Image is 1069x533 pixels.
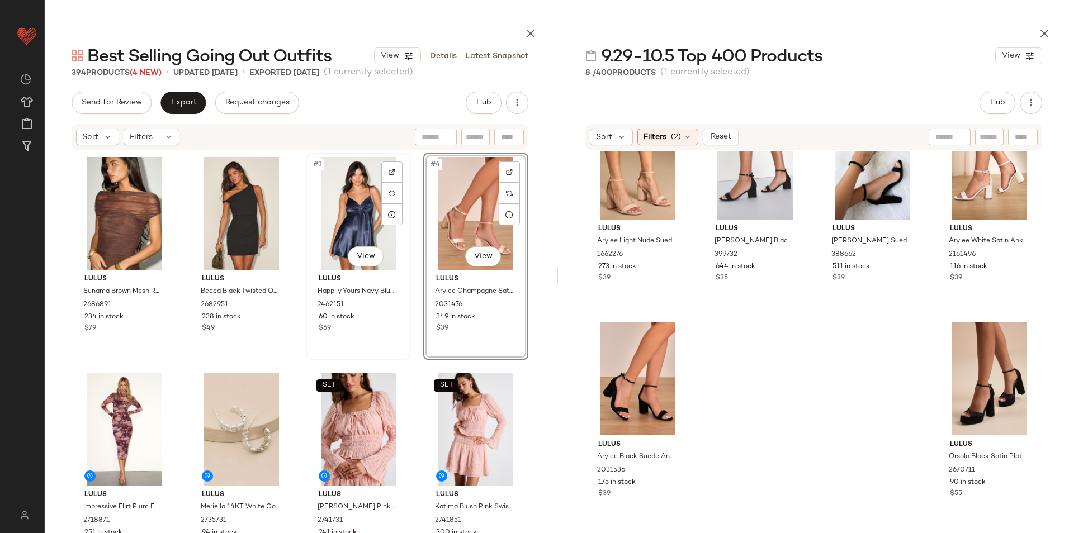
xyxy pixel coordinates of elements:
span: [PERSON_NAME] Suede Ankle Strap Heels [831,236,911,246]
button: Export [160,92,206,114]
span: 2686891 [83,300,111,310]
img: svg%3e [20,74,31,85]
span: 175 in stock [598,478,636,488]
span: Lulus [436,490,515,500]
span: 399732 [715,250,737,260]
img: 2462151_2_01_hero_Retakes_2025-09-03.jpg [310,157,407,270]
button: Send for Review [72,92,152,114]
button: View [465,246,501,266]
span: Hub [476,98,491,107]
span: Becca Black Twisted One-Shoulder Mini Dress [201,287,280,297]
span: Lulus [598,440,678,450]
span: (1 currently selected) [324,66,413,79]
img: 2686891_02_fullbody_2025-06-12.jpg [75,157,173,270]
img: svg%3e [13,511,35,520]
span: Lulus [833,224,912,234]
span: 2741731 [318,516,343,526]
span: View [474,252,493,261]
span: Filters [644,131,666,143]
span: Lulus [319,274,398,284]
p: Exported [DATE] [249,67,319,79]
button: Hub [980,92,1015,114]
span: Hub [990,98,1005,107]
span: SET [322,382,336,389]
span: $39 [833,273,845,283]
div: Products [585,67,656,79]
span: (2) [671,131,681,143]
span: Lulus [598,224,678,234]
span: Arylee Black Suede Ankle Strap Heels [597,452,677,462]
span: 2670711 [949,465,975,475]
img: 10010241_2031536.jpg [589,322,687,435]
span: 394 [72,69,86,77]
span: 400 [596,69,612,77]
button: Hub [466,92,502,114]
span: 238 in stock [202,312,241,322]
span: Impressive Flirt Plum Floral Mesh Ruched Mock Neck Midi Dress [83,502,163,512]
button: View [374,47,421,64]
span: 2741851 [435,516,461,526]
span: (4 New) [130,69,162,77]
span: 2161496 [949,250,976,260]
img: 2735731_05_detail_2025-09-25.jpg [193,373,290,486]
span: Lulus [202,274,281,284]
span: Lulus [716,224,795,234]
span: 234 in stock [84,312,124,322]
span: $39 [598,489,611,499]
button: SET [434,379,458,392]
span: 1662276 [597,250,623,260]
img: heart_red.DM2ytmEG.svg [16,25,38,47]
span: Katima Blush Pink Swiss Dot Smocked Mini Skirt [435,502,514,512]
p: updated [DATE] [173,67,238,79]
span: 2462151 [318,300,344,310]
span: View [1001,51,1020,60]
button: Request changes [215,92,299,114]
button: SET [316,379,341,392]
img: svg%3e [585,50,597,61]
span: View [380,51,399,60]
img: svg%3e [389,169,395,175]
span: 2682951 [201,300,228,310]
span: #3 [312,159,324,170]
span: 116 in stock [950,262,987,272]
span: 2031536 [597,465,625,475]
img: 2741851_01_hero_2025-09-26.jpg [427,373,524,486]
span: 60 in stock [319,312,354,322]
span: [PERSON_NAME] Pink Swiss Dot Textured Long Sleeve Top [318,502,397,512]
a: Details [430,50,457,62]
span: Lulus [84,274,164,284]
span: 644 in stock [716,262,755,272]
span: Sunama Brown Mesh Ruched Bodycon Midi Dress [83,287,163,297]
span: 511 in stock [833,262,870,272]
span: 2031476 [435,300,462,310]
img: 2670711_01_OM_2025-09-05.jpg [941,322,1038,435]
span: 388662 [831,250,856,260]
span: (1 currently selected) [660,66,750,79]
img: svg%3e [506,169,513,175]
span: $79 [84,323,96,334]
div: Products [72,67,162,79]
span: Lulus [950,440,1029,450]
span: 273 in stock [598,262,636,272]
span: Arylee Light Nude Suede Ankle Strap Heels [597,236,677,246]
span: SET [439,382,453,389]
img: 2741731_01_hero_2025-09-26.jpg [310,373,407,486]
img: 2718871_02_fullbody_2025-09-23.jpg [75,373,173,486]
img: svg%3e [72,50,83,61]
span: Best Selling Going Out Outfits [87,46,332,68]
span: $49 [202,323,215,334]
span: Orsola Black Satin Platform Ankle Strap Sandals [949,452,1028,462]
span: Lulus [950,224,1029,234]
span: Sort [596,131,612,143]
span: Export [170,98,196,107]
span: Arylee White Satin Ankle Strap Heels [949,236,1028,246]
button: Reset [703,129,739,145]
span: [PERSON_NAME] Black Suede Ankle Strap Heels [715,236,794,246]
span: Send for Review [81,98,142,107]
button: View [348,246,384,266]
span: Lulus [319,490,398,500]
img: 2682951_01_hero_2025-07-03.jpg [193,157,290,270]
span: Meriella 14KT White Gold Stacked Heart Hoop Earrings [201,502,280,512]
span: Request changes [225,98,290,107]
span: Arylee Champagne Satin Ankle Strap Heels [435,287,514,297]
